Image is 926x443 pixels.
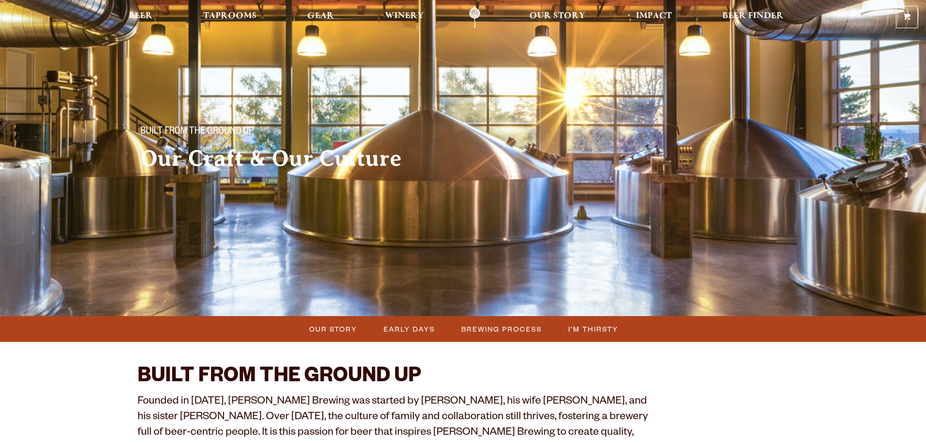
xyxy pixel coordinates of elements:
[378,322,440,336] a: Early Days
[140,126,254,139] span: Built From The Ground Up
[629,6,678,28] a: Impact
[461,322,542,336] span: Brewing Process
[379,6,430,28] a: Winery
[455,322,547,336] a: Brewing Process
[197,6,263,28] a: Taprooms
[122,6,159,28] a: Beer
[523,6,592,28] a: Our Story
[301,6,340,28] a: Gear
[385,12,424,20] span: Winery
[203,12,257,20] span: Taprooms
[307,12,334,20] span: Gear
[562,322,623,336] a: I’m Thirsty
[129,12,153,20] span: Beer
[138,366,651,390] h2: BUILT FROM THE GROUND UP
[384,322,435,336] span: Early Days
[722,12,784,20] span: Beer Finder
[636,12,672,20] span: Impact
[568,322,618,336] span: I’m Thirsty
[716,6,790,28] a: Beer Finder
[140,146,444,171] h2: Our Craft & Our Culture
[529,12,585,20] span: Our Story
[456,6,493,28] a: Odell Home
[309,322,357,336] span: Our Story
[303,322,362,336] a: Our Story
